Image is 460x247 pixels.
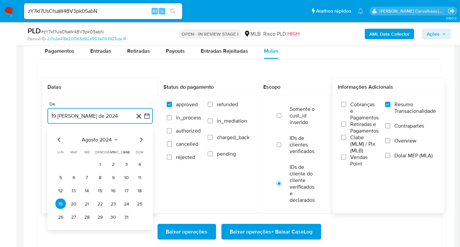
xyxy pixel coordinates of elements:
button: Ações [422,29,451,39]
b: PLD [28,25,41,36]
input: Pesquise usuários ou casos... [24,7,182,15]
p: OPEN - IN REVIEW STAGE I [179,29,241,39]
span: Alt [152,8,158,14]
a: Sair [448,8,455,15]
b: AML Data Collector [369,29,410,39]
button: AML Data Collector [365,29,414,39]
p: sara.carvalhaes@mercadopago.com.br [380,8,446,14]
b: Person ID [28,36,46,42]
span: HIGH [287,30,300,38]
a: Notificações [358,8,363,14]
span: Ações [427,29,440,39]
button: search-icon [166,7,180,16]
div: MLB [244,30,261,38]
span: Atalhos rápidos [316,8,351,15]
span: Risco PLD: [263,30,300,38]
span: # zY7kI7UsCfsaW4BV3pk05abN [41,28,104,35]
span: s [161,8,163,14]
a: 2c1b3e418e20f365d92e953a093925da [47,36,126,42]
span: 3.160.0 [446,15,457,21]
